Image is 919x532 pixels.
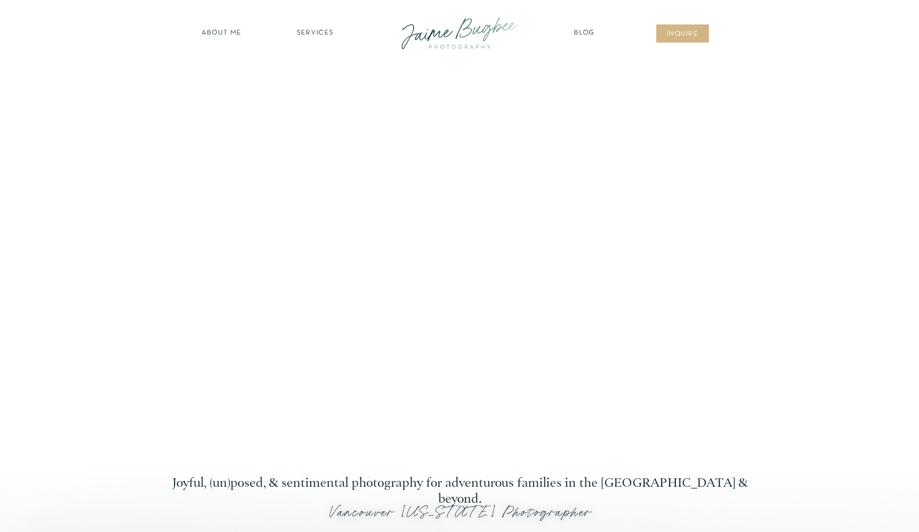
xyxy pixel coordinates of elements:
[285,28,345,39] a: SERVICES
[162,476,757,492] h2: Joyful, (un)posed, & sentimental photography for adventurous families in the [GEOGRAPHIC_DATA] & ...
[571,28,598,39] a: Blog
[661,29,704,40] a: inqUIre
[157,504,763,528] h1: Vancouver [US_STATE] Photographer
[198,28,245,39] a: about ME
